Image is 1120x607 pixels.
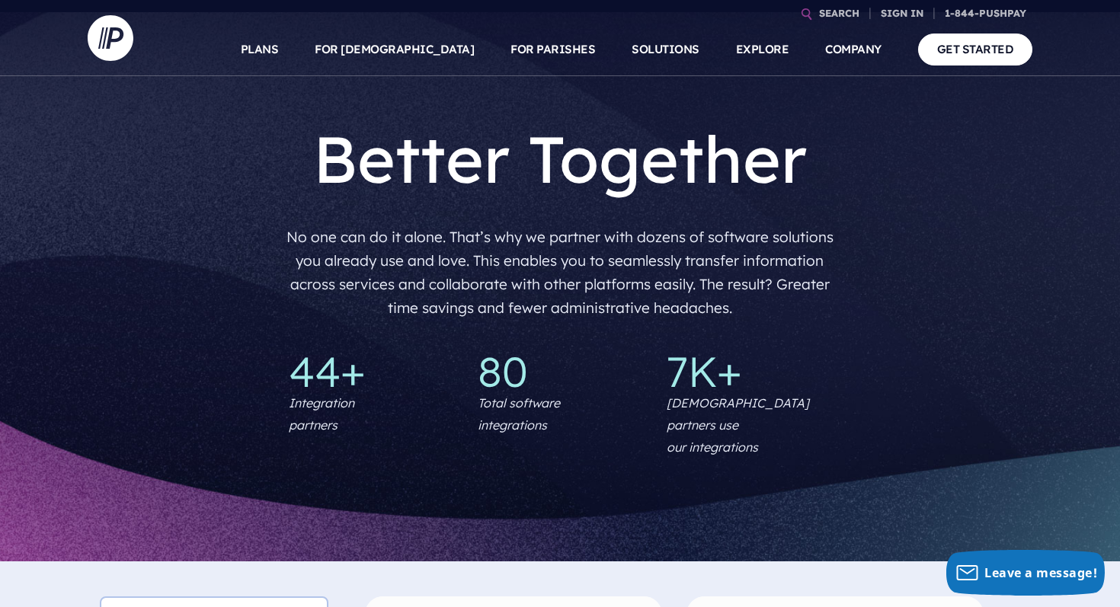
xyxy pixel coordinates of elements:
a: GET STARTED [918,34,1033,65]
p: 7K+ [667,350,831,392]
p: [DEMOGRAPHIC_DATA] partners use our integrations [667,392,831,458]
a: EXPLORE [736,23,789,76]
p: No one can do it alone. That’s why we partner with dozens of software solutions you already use a... [281,219,838,326]
p: 44+ [289,350,453,392]
h1: Better Together [281,119,838,198]
a: FOR [DEMOGRAPHIC_DATA] [315,23,474,76]
a: FOR PARISHES [510,23,595,76]
button: Leave a message! [946,550,1105,596]
p: 80 [478,350,642,392]
span: Leave a message! [984,564,1097,581]
a: COMPANY [825,23,882,76]
p: Integration partners [289,392,354,436]
a: PLANS [241,23,279,76]
p: Total software integrations [478,392,560,436]
a: SOLUTIONS [632,23,699,76]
